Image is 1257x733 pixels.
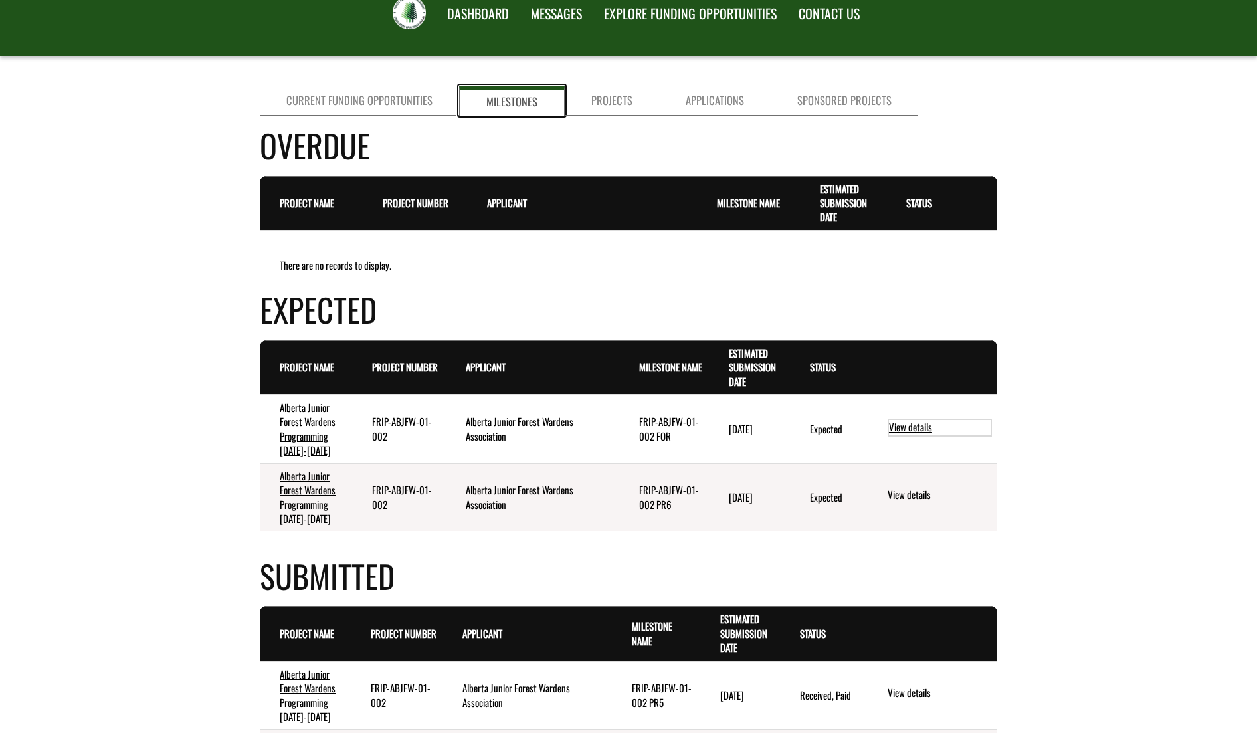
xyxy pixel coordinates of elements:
[280,626,334,641] a: Project Name
[619,395,709,463] td: FRIP-ABJFW-01-002 FOR
[632,619,672,647] a: Milestone Name
[866,395,997,463] td: action menu
[260,259,997,272] div: There are no records to display.
[565,86,659,116] a: Projects
[790,395,866,463] td: Expected
[371,626,436,641] a: Project Number
[352,463,446,531] td: FRIP-ABJFW-01-002
[866,607,997,661] th: Actions
[810,360,836,374] a: Status
[260,122,997,169] h4: Overdue
[709,463,790,531] td: 12/1/2025
[280,360,334,374] a: Project Name
[260,86,459,116] a: Current Funding Opportunities
[866,463,997,531] td: action menu
[790,463,866,531] td: Expected
[720,611,767,655] a: Estimated Submission Date
[888,488,992,504] a: View details
[446,463,619,531] td: Alberta Junior Forest Wardens Association
[260,286,997,333] h4: Expected
[729,346,776,389] a: Estimated Submission Date
[462,626,502,641] a: Applicant
[709,395,790,463] td: 6/30/2026
[888,686,992,702] a: View details
[372,360,438,374] a: Project Number
[466,360,506,374] a: Applicant
[351,661,442,730] td: FRIP-ABJFW-01-002
[659,86,771,116] a: Applications
[459,86,565,116] a: Milestones
[442,661,612,730] td: Alberta Junior Forest Wardens Association
[352,395,446,463] td: FRIP-ABJFW-01-002
[780,661,866,730] td: Received, Paid
[639,360,702,374] a: Milestone Name
[800,626,826,641] a: Status
[280,667,336,724] a: Alberta Junior Forest Wardens Programming [DATE]-[DATE]
[888,419,992,436] a: View details
[487,195,527,210] a: Applicant
[729,490,753,504] time: [DATE]
[619,463,709,531] td: FRIP-ABJFW-01-002 PR6
[280,400,336,457] a: Alberta Junior Forest Wardens Programming [DATE]-[DATE]
[260,395,352,463] td: Alberta Junior Forest Wardens Programming 2023-2026
[280,195,334,210] a: Project Name
[720,688,744,702] time: [DATE]
[866,661,997,730] td: action menu
[383,195,448,210] a: Project Number
[260,463,352,531] td: Alberta Junior Forest Wardens Programming 2023-2026
[729,421,753,436] time: [DATE]
[280,469,336,526] a: Alberta Junior Forest Wardens Programming [DATE]-[DATE]
[612,661,700,730] td: FRIP-ABJFW-01-002 PR5
[260,552,997,599] h4: Submitted
[972,176,997,231] th: Actions
[446,395,619,463] td: Alberta Junior Forest Wardens Association
[771,86,918,116] a: Sponsored Projects
[260,661,351,730] td: Alberta Junior Forest Wardens Programming 2023-2026
[906,195,932,210] a: Status
[717,195,780,210] a: Milestone Name
[866,340,997,395] th: Actions
[820,181,867,225] a: Estimated Submission Date
[700,661,780,730] td: 5/31/2025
